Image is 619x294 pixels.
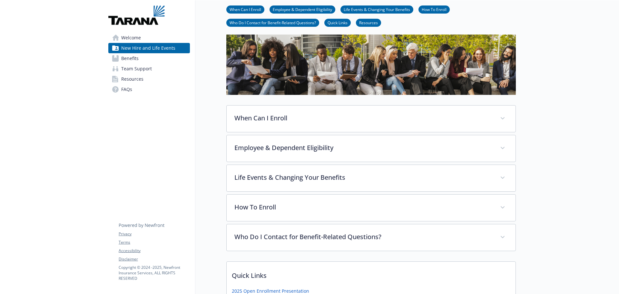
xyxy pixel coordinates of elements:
img: new hire page banner [226,35,516,95]
span: Team Support [121,64,152,74]
p: How To Enroll [234,202,492,212]
a: Who Do I Contact for Benefit-Related Questions? [226,19,319,25]
a: Welcome [108,33,190,43]
span: Resources [121,74,143,84]
a: Quick Links [324,19,351,25]
a: Privacy [119,231,190,237]
div: Life Events & Changing Your Benefits [227,165,516,191]
a: When Can I Enroll [226,6,264,12]
div: Who Do I Contact for Benefit-Related Questions? [227,224,516,251]
a: Employee & Dependent Eligibility [270,6,335,12]
p: Copyright © 2024 - 2025 , Newfront Insurance Services, ALL RIGHTS RESERVED [119,265,190,281]
p: Employee & Dependent Eligibility [234,143,492,153]
a: Resources [108,74,190,84]
a: FAQs [108,84,190,95]
a: Team Support [108,64,190,74]
a: Resources [356,19,381,25]
div: Employee & Dependent Eligibility [227,135,516,162]
a: Life Events & Changing Your Benefits [340,6,413,12]
a: Accessibility [119,248,190,254]
a: Disclaimer [119,256,190,262]
a: New Hire and Life Events [108,43,190,53]
a: How To Enroll [418,6,450,12]
p: Life Events & Changing Your Benefits [234,173,492,182]
span: Benefits [121,53,139,64]
p: When Can I Enroll [234,113,492,123]
p: Quick Links [227,262,516,286]
div: How To Enroll [227,195,516,221]
a: Terms [119,239,190,245]
a: Benefits [108,53,190,64]
span: Welcome [121,33,141,43]
span: New Hire and Life Events [121,43,175,53]
p: Who Do I Contact for Benefit-Related Questions? [234,232,492,242]
div: When Can I Enroll [227,106,516,132]
span: FAQs [121,84,132,95]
